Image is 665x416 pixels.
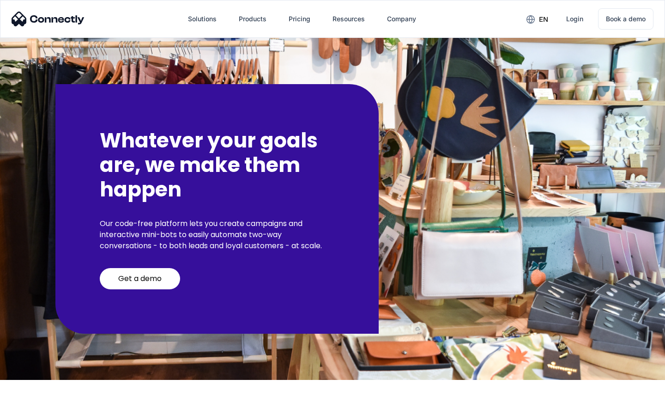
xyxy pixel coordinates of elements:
[18,400,55,413] ul: Language list
[12,12,85,26] img: Connectly Logo
[188,12,217,25] div: Solutions
[387,12,416,25] div: Company
[118,274,162,283] div: Get a demo
[281,8,318,30] a: Pricing
[598,8,653,30] a: Book a demo
[100,218,334,251] p: Our code-free platform lets you create campaigns and interactive mini-bots to easily automate two...
[239,12,266,25] div: Products
[100,128,334,202] h2: Whatever your goals are, we make them happen
[539,13,548,26] div: en
[559,8,591,30] a: Login
[289,12,310,25] div: Pricing
[566,12,583,25] div: Login
[100,268,180,289] a: Get a demo
[9,400,55,413] aside: Language selected: English
[332,12,365,25] div: Resources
